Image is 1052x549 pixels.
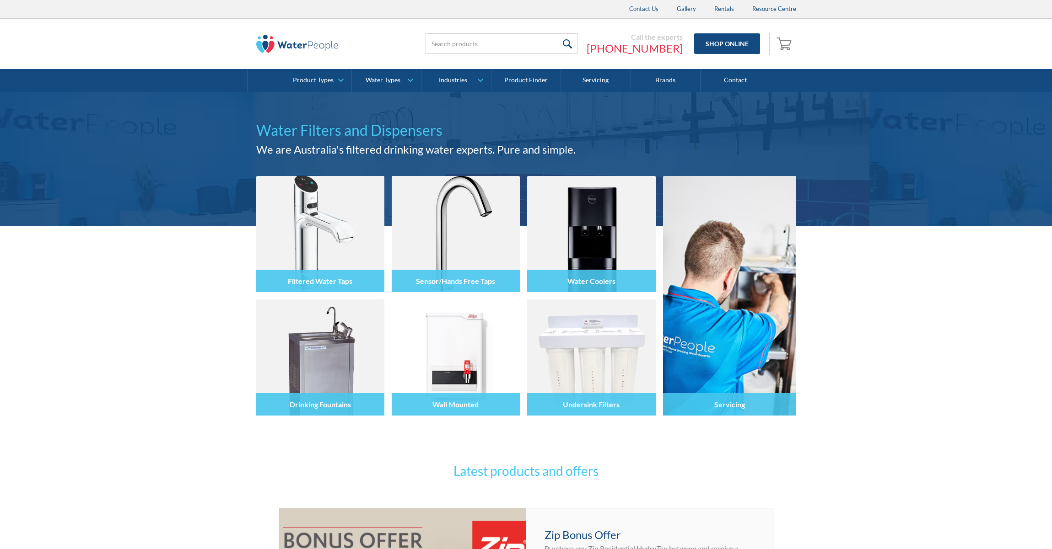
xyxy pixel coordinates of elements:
a: Open cart [774,33,796,55]
h4: Undersink Filters [563,400,620,409]
div: Product Types [293,76,334,84]
a: Shop Online [694,33,760,54]
h4: Drinking Fountains [290,400,351,409]
div: Call the experts [587,32,683,42]
h4: Filtered Water Taps [288,277,352,285]
input: Search products [426,33,577,54]
h4: Servicing [714,400,745,409]
img: Filtered Water Taps [256,176,384,292]
a: [PHONE_NUMBER] [587,42,683,55]
a: Product Finder [491,69,561,92]
a: Industries [421,69,491,92]
h4: Water Coolers [567,277,615,285]
img: Wall Mounted [392,299,520,416]
a: Brands [631,69,701,92]
img: Drinking Fountains [256,299,384,416]
img: shopping cart [777,36,794,51]
a: Product Types [282,69,351,92]
div: Water Types [366,76,400,84]
div: Industries [439,76,467,84]
img: Undersink Filters [527,299,655,416]
img: Sensor/Hands Free Taps [392,176,520,292]
img: The Water People [256,35,339,53]
a: Contact [701,69,770,92]
a: Servicing [663,176,796,416]
h4: Zip Bonus Offer [545,527,755,543]
a: Water Types [352,69,421,92]
h4: Sensor/Hands Free Taps [416,277,495,285]
h4: Wall Mounted [432,400,479,409]
h3: Latest products and offers [348,461,705,480]
a: Servicing [561,69,631,92]
img: Water Coolers [527,176,655,292]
